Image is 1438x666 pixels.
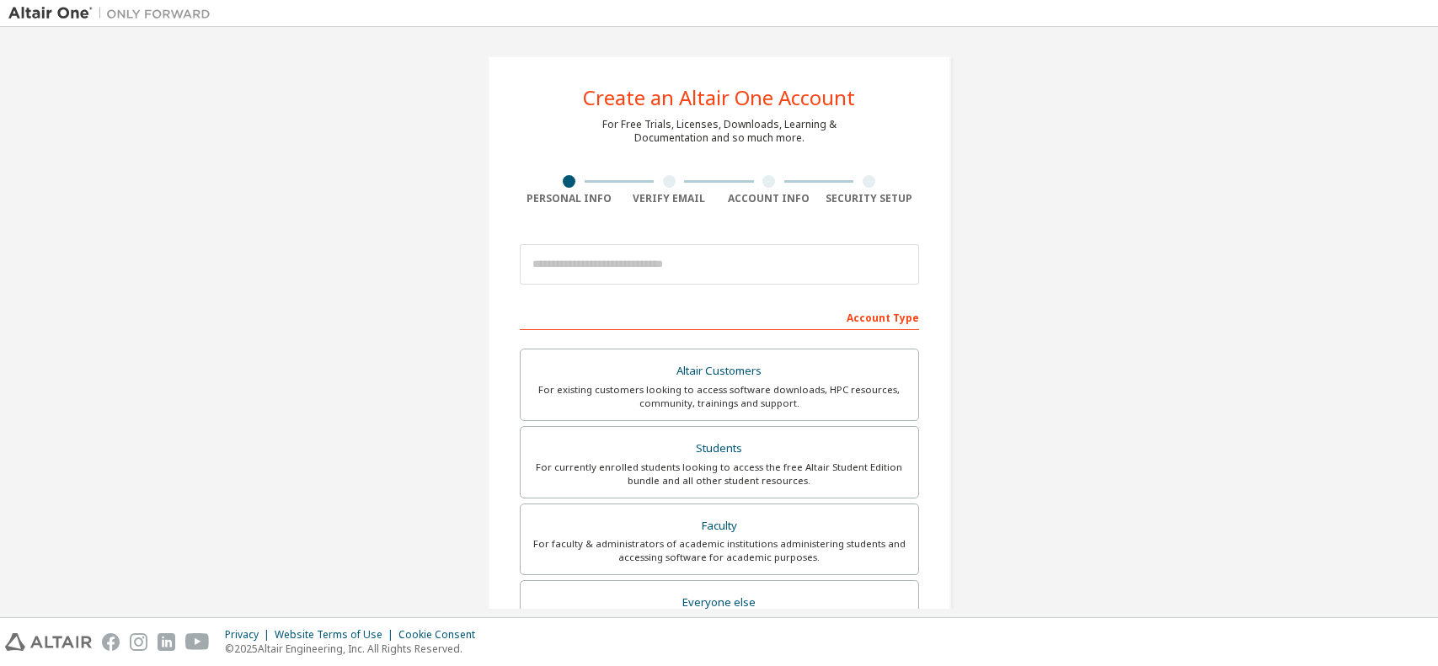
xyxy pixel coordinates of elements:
div: Website Terms of Use [275,628,398,642]
div: For currently enrolled students looking to access the free Altair Student Edition bundle and all ... [531,461,908,488]
div: Privacy [225,628,275,642]
img: linkedin.svg [158,633,175,651]
img: facebook.svg [102,633,120,651]
div: Account Info [719,192,820,205]
div: Everyone else [531,591,908,615]
img: instagram.svg [130,633,147,651]
div: Create an Altair One Account [583,88,855,108]
div: Security Setup [819,192,919,205]
div: For existing customers looking to access software downloads, HPC resources, community, trainings ... [531,383,908,410]
div: Students [531,437,908,461]
div: Cookie Consent [398,628,485,642]
p: © 2025 Altair Engineering, Inc. All Rights Reserved. [225,642,485,656]
div: For Free Trials, Licenses, Downloads, Learning & Documentation and so much more. [602,118,837,145]
div: Verify Email [619,192,719,205]
div: Faculty [531,514,908,538]
div: Altair Customers [531,360,908,383]
img: youtube.svg [185,633,210,651]
div: Personal Info [520,192,620,205]
div: Account Type [520,303,919,330]
img: altair_logo.svg [5,633,92,651]
div: For faculty & administrators of academic institutions administering students and accessing softwa... [531,537,908,564]
img: Altair One [8,5,219,22]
